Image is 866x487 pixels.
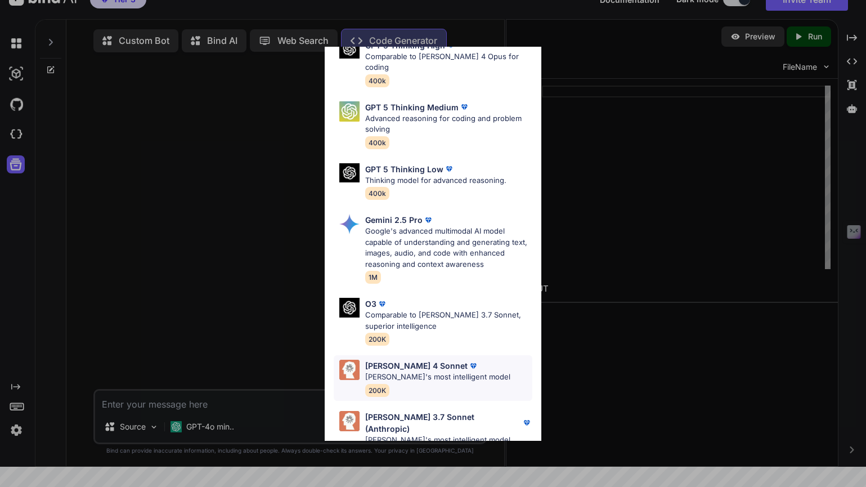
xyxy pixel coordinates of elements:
[365,74,389,87] span: 400k
[459,101,470,113] img: premium
[339,360,360,380] img: Pick Models
[339,411,360,431] img: Pick Models
[365,187,389,200] span: 400k
[365,271,381,284] span: 1M
[339,214,360,234] img: Pick Models
[365,360,468,372] p: [PERSON_NAME] 4 Sonnet
[365,411,521,435] p: [PERSON_NAME] 3.7 Sonnet (Anthropic)
[365,333,389,346] span: 200K
[443,163,455,175] img: premium
[423,215,434,226] img: premium
[365,175,506,186] p: Thinking model for advanced reasoning.
[365,310,532,332] p: Comparable to [PERSON_NAME] 3.7 Sonnet, superior intelligence
[365,113,532,135] p: Advanced reasoning for coding and problem solving
[376,298,388,310] img: premium
[365,372,510,383] p: [PERSON_NAME]'s most intelligent model
[365,101,459,113] p: GPT 5 Thinking Medium
[365,136,389,149] span: 400k
[365,435,532,446] p: [PERSON_NAME]'s most intelligent model
[365,163,443,175] p: GPT 5 Thinking Low
[339,298,360,318] img: Pick Models
[339,163,360,183] img: Pick Models
[365,384,389,397] span: 200K
[365,298,376,310] p: O3
[521,417,532,428] img: premium
[339,101,360,122] img: Pick Models
[365,51,532,73] p: Comparable to [PERSON_NAME] 4 Opus for coding
[339,39,360,59] img: Pick Models
[468,360,479,372] img: premium
[365,226,532,270] p: Google's advanced multimodal AI model capable of understanding and generating text, images, audio...
[365,214,423,226] p: Gemini 2.5 Pro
